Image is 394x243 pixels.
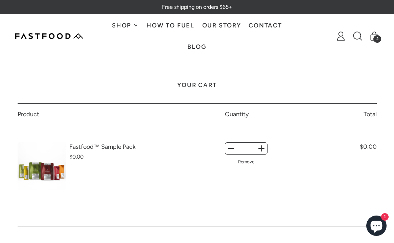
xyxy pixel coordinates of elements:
[143,15,198,36] a: How To Fuel
[366,24,383,48] a: 2
[69,153,221,161] p: $0.00
[184,36,210,57] a: Blog
[15,33,83,39] img: Fastfood
[245,15,286,36] a: Contact
[255,142,268,155] button: +
[198,15,245,36] a: Our Story
[69,142,221,151] p: Fastfood™ Sample Pack
[225,110,249,119] p: Quantity
[18,110,39,119] p: Product
[225,142,237,155] button: −
[373,35,381,43] span: 2
[364,216,389,238] inbox-online-store-chat: Shopify online store chat
[18,82,377,88] h1: Your cart
[303,142,377,190] div: $0.00
[108,15,143,36] button: Shop
[112,22,133,28] span: Shop
[238,159,254,164] a: Remove
[18,142,66,190] img: Fastfood™ Sample Pack - Fastfood
[364,110,377,119] p: Total
[69,142,221,161] a: Fastfood™ Sample Pack $0.00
